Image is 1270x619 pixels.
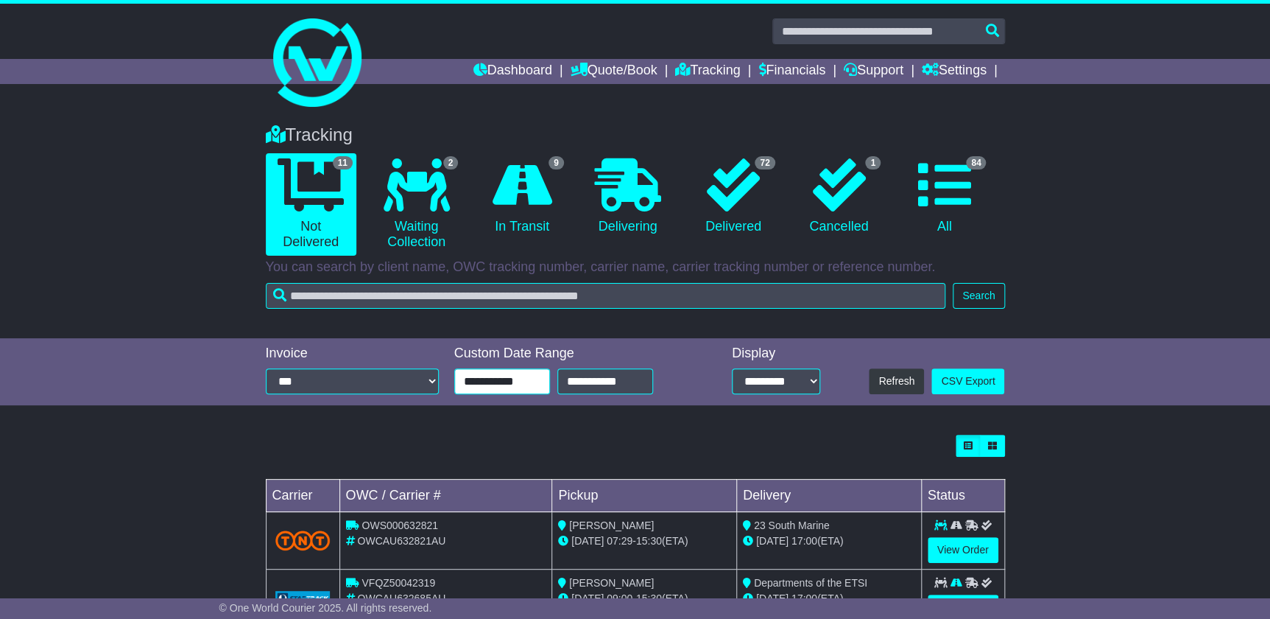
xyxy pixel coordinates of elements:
[558,591,730,606] div: - (ETA)
[756,535,789,547] span: [DATE]
[548,156,564,169] span: 9
[454,346,691,362] div: Custom Date Range
[675,59,740,84] a: Tracking
[754,520,830,531] span: 23 South Marine
[736,480,921,512] td: Delivery
[743,534,915,549] div: (ETA)
[570,59,657,84] a: Quote/Book
[899,153,989,240] a: 84 All
[756,592,789,604] span: [DATE]
[571,535,604,547] span: [DATE]
[339,480,552,512] td: OWC / Carrier #
[953,283,1004,309] button: Search
[558,534,730,549] div: - (ETA)
[636,535,662,547] span: 15:30
[607,592,632,604] span: 09:00
[357,592,445,604] span: OWCAU632685AU
[928,537,998,563] a: View Order
[443,156,459,169] span: 2
[476,153,567,240] a: 9 In Transit
[865,156,881,169] span: 1
[275,591,331,606] img: GetCarrierServiceLogo
[571,592,604,604] span: [DATE]
[582,153,673,240] a: Delivering
[266,259,1005,276] p: You can search by client name, OWC tracking number, carrier name, carrier tracking number or refe...
[922,59,987,84] a: Settings
[921,480,1004,512] td: Status
[266,346,440,362] div: Invoice
[732,346,820,362] div: Display
[931,368,1004,394] a: CSV Export
[473,59,552,84] a: Dashboard
[552,480,737,512] td: Pickup
[869,368,924,394] button: Refresh
[755,156,775,169] span: 72
[758,59,825,84] a: Financials
[333,156,353,169] span: 11
[754,577,867,589] span: Departments of the ETSI
[266,480,339,512] td: Carrier
[219,602,432,614] span: © One World Courier 2025. All rights reserved.
[569,520,654,531] span: [PERSON_NAME]
[361,577,435,589] span: VFQZ50042319
[258,125,1012,146] div: Tracking
[844,59,903,84] a: Support
[275,531,331,550] img: TNT_Domestic.png
[357,535,445,547] span: OWCAU632821AU
[743,591,915,606] div: (ETA)
[688,153,778,240] a: 72 Delivered
[607,535,632,547] span: 07:29
[371,153,462,256] a: 2 Waiting Collection
[636,592,662,604] span: 15:30
[791,592,817,604] span: 17:00
[966,156,986,169] span: 84
[569,577,654,589] span: [PERSON_NAME]
[361,520,438,531] span: OWS000632821
[794,153,884,240] a: 1 Cancelled
[791,535,817,547] span: 17:00
[266,153,356,256] a: 11 Not Delivered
